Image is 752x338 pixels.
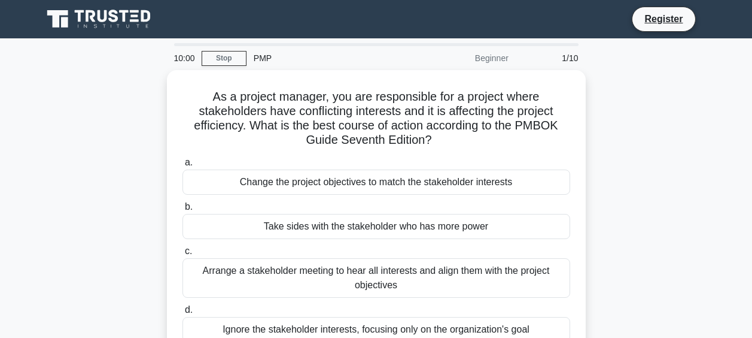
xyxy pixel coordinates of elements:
span: c. [185,246,192,256]
span: a. [185,157,193,167]
h5: As a project manager, you are responsible for a project where stakeholders have conflicting inter... [181,89,571,148]
div: Change the project objectives to match the stakeholder interests [182,170,570,195]
div: 1/10 [516,46,586,70]
a: Register [637,11,690,26]
span: d. [185,304,193,315]
div: Arrange a stakeholder meeting to hear all interests and align them with the project objectives [182,258,570,298]
a: Stop [202,51,246,66]
div: PMP [246,46,411,70]
span: b. [185,201,193,212]
div: Take sides with the stakeholder who has more power [182,214,570,239]
div: 10:00 [167,46,202,70]
div: Beginner [411,46,516,70]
